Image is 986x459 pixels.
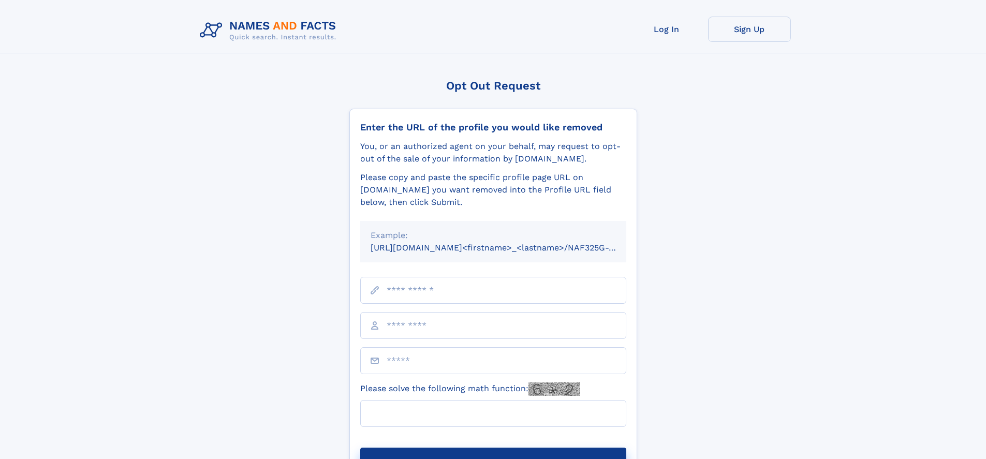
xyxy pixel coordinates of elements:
[360,122,626,133] div: Enter the URL of the profile you would like removed
[349,79,637,92] div: Opt Out Request
[371,229,616,242] div: Example:
[708,17,791,42] a: Sign Up
[625,17,708,42] a: Log In
[360,382,580,396] label: Please solve the following math function:
[360,140,626,165] div: You, or an authorized agent on your behalf, may request to opt-out of the sale of your informatio...
[360,171,626,209] div: Please copy and paste the specific profile page URL on [DOMAIN_NAME] you want removed into the Pr...
[196,17,345,45] img: Logo Names and Facts
[371,243,646,253] small: [URL][DOMAIN_NAME]<firstname>_<lastname>/NAF325G-xxxxxxxx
